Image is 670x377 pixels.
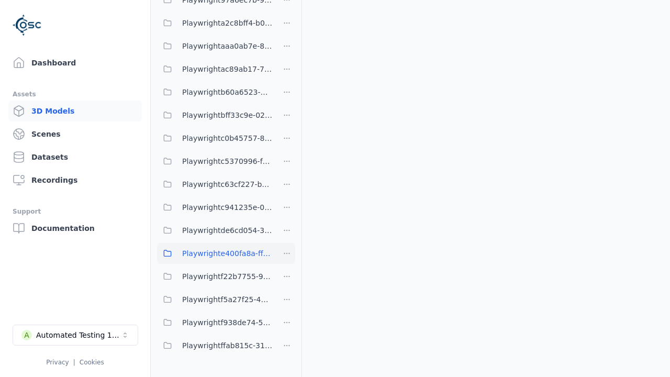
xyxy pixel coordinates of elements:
[157,36,272,57] button: Playwrightaaa0ab7e-8b4b-4e11-b577-af0a429b69ce
[73,359,75,366] span: |
[182,132,272,145] span: Playwrightc0b45757-850c-469d-848e-4ce4f857ea70
[13,325,138,346] button: Select a workspace
[21,330,32,340] div: A
[157,243,272,264] button: Playwrighte400fa8a-ff96-4c21-9919-5d8b496fb463
[157,82,272,103] button: Playwrightb60a6523-dc5d-4812-af41-f52dc3dbf404
[182,339,272,352] span: Playwrightffab815c-3132-4ca9-9321-41b7911218bf
[80,359,104,366] a: Cookies
[8,147,142,168] a: Datasets
[8,170,142,191] a: Recordings
[182,63,272,75] span: Playwrightac89ab17-7bbd-4282-bb63-b897c0b85846
[182,270,272,283] span: Playwrightf22b7755-9f13-4c77-9466-1ba9964cd8f7
[182,40,272,52] span: Playwrightaaa0ab7e-8b4b-4e11-b577-af0a429b69ce
[157,266,272,287] button: Playwrightf22b7755-9f13-4c77-9466-1ba9964cd8f7
[13,88,138,101] div: Assets
[157,13,272,34] button: Playwrighta2c8bff4-b0e8-4fa5-90bf-e604fce5bc4d
[182,86,272,98] span: Playwrightb60a6523-dc5d-4812-af41-f52dc3dbf404
[13,10,42,40] img: Logo
[182,178,272,191] span: Playwrightc63cf227-b350-41d0-b87c-414ab19a80cd
[36,330,121,340] div: Automated Testing 1 - Playwright
[182,293,272,306] span: Playwrightf5a27f25-4b21-40df-860f-4385a207a8a6
[157,151,272,172] button: Playwrightc5370996-fc8e-4363-a68c-af44e6d577c9
[157,59,272,80] button: Playwrightac89ab17-7bbd-4282-bb63-b897c0b85846
[8,101,142,121] a: 3D Models
[182,17,272,29] span: Playwrighta2c8bff4-b0e8-4fa5-90bf-e604fce5bc4d
[46,359,69,366] a: Privacy
[157,197,272,218] button: Playwrightc941235e-0b6c-43b1-9b5f-438aa732d279
[182,224,272,237] span: Playwrightde6cd054-3529-4dff-b662-7b152dabda49
[8,218,142,239] a: Documentation
[157,105,272,126] button: Playwrightbff33c9e-02f1-4be8-8443-6e9f5334e6c0
[157,289,272,310] button: Playwrightf5a27f25-4b21-40df-860f-4385a207a8a6
[182,109,272,121] span: Playwrightbff33c9e-02f1-4be8-8443-6e9f5334e6c0
[157,312,272,333] button: Playwrightf938de74-5787-461e-b2f7-d3c2c2798525
[8,52,142,73] a: Dashboard
[182,201,272,214] span: Playwrightc941235e-0b6c-43b1-9b5f-438aa732d279
[157,335,272,356] button: Playwrightffab815c-3132-4ca9-9321-41b7911218bf
[182,316,272,329] span: Playwrightf938de74-5787-461e-b2f7-d3c2c2798525
[157,128,272,149] button: Playwrightc0b45757-850c-469d-848e-4ce4f857ea70
[8,124,142,145] a: Scenes
[157,174,272,195] button: Playwrightc63cf227-b350-41d0-b87c-414ab19a80cd
[182,155,272,168] span: Playwrightc5370996-fc8e-4363-a68c-af44e6d577c9
[157,220,272,241] button: Playwrightde6cd054-3529-4dff-b662-7b152dabda49
[182,247,272,260] span: Playwrighte400fa8a-ff96-4c21-9919-5d8b496fb463
[13,205,138,218] div: Support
